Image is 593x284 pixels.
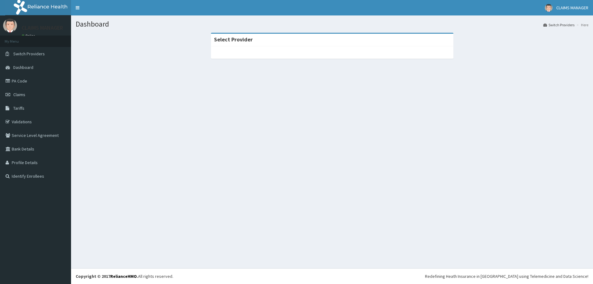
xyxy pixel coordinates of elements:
[110,273,137,279] a: RelianceHMO
[76,273,138,279] strong: Copyright © 2017 .
[71,268,593,284] footer: All rights reserved.
[13,51,45,57] span: Switch Providers
[425,273,588,279] div: Redefining Heath Insurance in [GEOGRAPHIC_DATA] using Telemedicine and Data Science!
[575,22,588,28] li: Here
[543,22,574,28] a: Switch Providers
[556,5,588,11] span: CLAIMS MANAGER
[22,25,63,31] p: CLAIMS MANAGER
[22,34,36,38] a: Online
[13,92,25,97] span: Claims
[214,36,253,43] strong: Select Provider
[13,105,24,111] span: Tariffs
[76,20,588,28] h1: Dashboard
[545,4,553,12] img: User Image
[3,19,17,32] img: User Image
[13,65,33,70] span: Dashboard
